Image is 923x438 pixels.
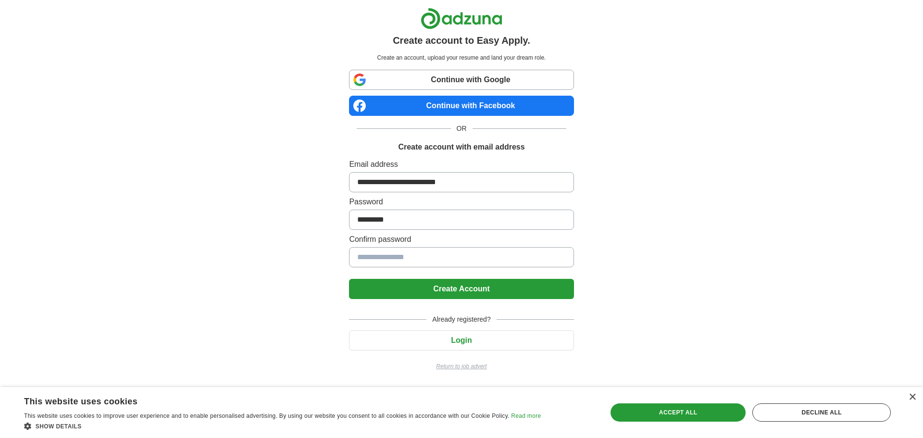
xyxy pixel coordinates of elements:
div: Accept all [611,403,746,422]
div: Show details [24,421,541,431]
div: Decline all [752,403,891,422]
span: This website uses cookies to improve user experience and to enable personalised advertising. By u... [24,413,510,419]
img: Adzuna logo [421,8,502,29]
button: Create Account [349,279,574,299]
h1: Create account with email address [398,141,524,153]
a: Read more, opens a new window [511,413,541,419]
span: OR [451,124,473,134]
span: Show details [36,423,82,430]
a: Login [349,336,574,344]
p: Create an account, upload your resume and land your dream role. [351,53,572,62]
label: Password [349,196,574,208]
button: Login [349,330,574,350]
a: Return to job advert [349,362,574,371]
a: Continue with Google [349,70,574,90]
label: Confirm password [349,234,574,245]
label: Email address [349,159,574,170]
a: Continue with Facebook [349,96,574,116]
div: This website uses cookies [24,393,517,407]
span: Already registered? [426,314,496,325]
div: Close [909,394,916,401]
h1: Create account to Easy Apply. [393,33,530,48]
